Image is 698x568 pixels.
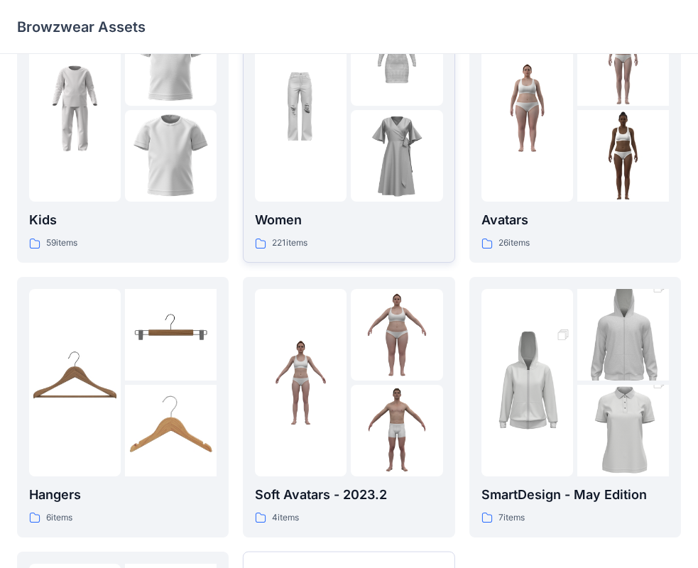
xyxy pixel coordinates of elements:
img: folder 1 [255,62,347,154]
img: folder 2 [351,289,442,381]
p: Avatars [481,210,669,230]
img: folder 1 [29,62,121,154]
img: folder 2 [125,289,217,381]
p: Browzwear Assets [17,17,146,37]
img: folder 3 [351,385,442,476]
img: folder 2 [351,14,442,106]
a: folder 1folder 2folder 3Kids59items [17,2,229,263]
img: folder 2 [125,14,217,106]
p: 4 items [272,510,299,525]
img: folder 1 [481,314,573,452]
p: 221 items [272,236,307,251]
p: Women [255,210,442,230]
img: folder 3 [125,385,217,476]
img: folder 3 [351,110,442,202]
a: folder 1folder 2folder 3Avatars26items [469,2,681,263]
img: folder 2 [577,266,669,404]
img: folder 2 [577,14,669,106]
p: Kids [29,210,217,230]
img: folder 3 [577,362,669,500]
img: folder 1 [481,62,573,154]
p: 26 items [498,236,530,251]
img: folder 1 [255,337,347,428]
a: folder 1folder 2folder 3Women221items [243,2,454,263]
img: folder 1 [29,337,121,428]
p: Soft Avatars - 2023.2 [255,485,442,505]
p: 59 items [46,236,77,251]
p: 7 items [498,510,525,525]
p: SmartDesign - May Edition [481,485,669,505]
a: folder 1folder 2folder 3Hangers6items [17,277,229,537]
a: folder 1folder 2folder 3Soft Avatars - 2023.24items [243,277,454,537]
a: folder 1folder 2folder 3SmartDesign - May Edition7items [469,277,681,537]
p: 6 items [46,510,72,525]
img: folder 3 [577,110,669,202]
img: folder 3 [125,110,217,202]
p: Hangers [29,485,217,505]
